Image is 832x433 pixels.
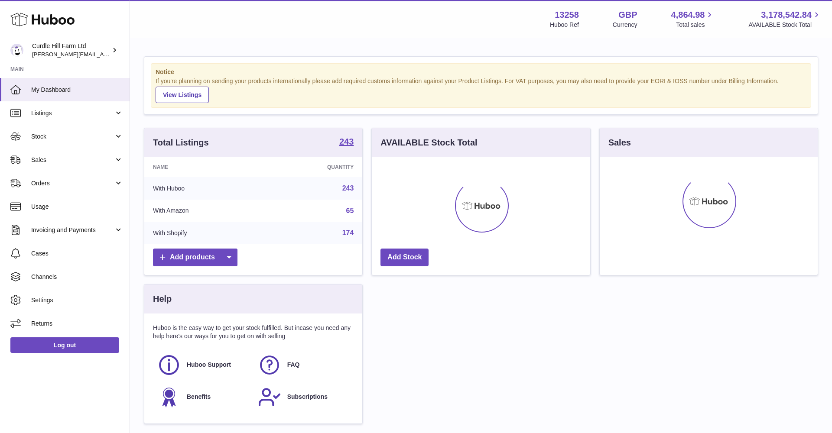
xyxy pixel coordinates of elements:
[380,137,477,149] h3: AVAILABLE Stock Total
[761,9,812,21] span: 3,178,542.84
[287,393,328,401] span: Subscriptions
[156,68,806,76] strong: Notice
[187,393,211,401] span: Benefits
[144,200,263,222] td: With Amazon
[10,337,119,353] a: Log out
[618,9,637,21] strong: GBP
[31,203,123,211] span: Usage
[342,184,354,192] a: 243
[608,137,631,149] h3: Sales
[156,77,806,103] div: If you're planning on sending your products internationally please add required customs informati...
[31,320,123,328] span: Returns
[187,361,231,369] span: Huboo Support
[31,273,123,281] span: Channels
[550,21,579,29] div: Huboo Ref
[748,21,822,29] span: AVAILABLE Stock Total
[32,42,110,58] div: Curdle Hill Farm Ltd
[153,293,172,305] h3: Help
[748,9,822,29] a: 3,178,542.84 AVAILABLE Stock Total
[258,353,350,377] a: FAQ
[157,385,249,409] a: Benefits
[31,86,123,94] span: My Dashboard
[156,87,209,103] a: View Listings
[287,361,300,369] span: FAQ
[144,157,263,177] th: Name
[31,156,114,164] span: Sales
[671,9,715,29] a: 4,864.98 Total sales
[31,226,114,234] span: Invoicing and Payments
[555,9,579,21] strong: 13258
[258,385,350,409] a: Subscriptions
[144,222,263,244] td: With Shopify
[153,137,209,149] h3: Total Listings
[157,353,249,377] a: Huboo Support
[31,249,123,258] span: Cases
[31,109,114,117] span: Listings
[31,179,114,187] span: Orders
[153,249,237,266] a: Add products
[31,132,114,141] span: Stock
[671,9,705,21] span: 4,864.98
[339,137,354,146] strong: 243
[342,229,354,236] a: 174
[32,51,174,58] span: [PERSON_NAME][EMAIL_ADDRESS][DOMAIN_NAME]
[144,177,263,200] td: With Huboo
[339,137,354,148] a: 243
[380,249,429,266] a: Add Stock
[346,207,354,214] a: 65
[153,324,354,340] p: Huboo is the easy way to get your stock fulfilled. But incase you need any help here's our ways f...
[613,21,637,29] div: Currency
[31,296,123,304] span: Settings
[676,21,715,29] span: Total sales
[263,157,362,177] th: Quantity
[10,44,23,57] img: miranda@diddlysquatfarmshop.com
